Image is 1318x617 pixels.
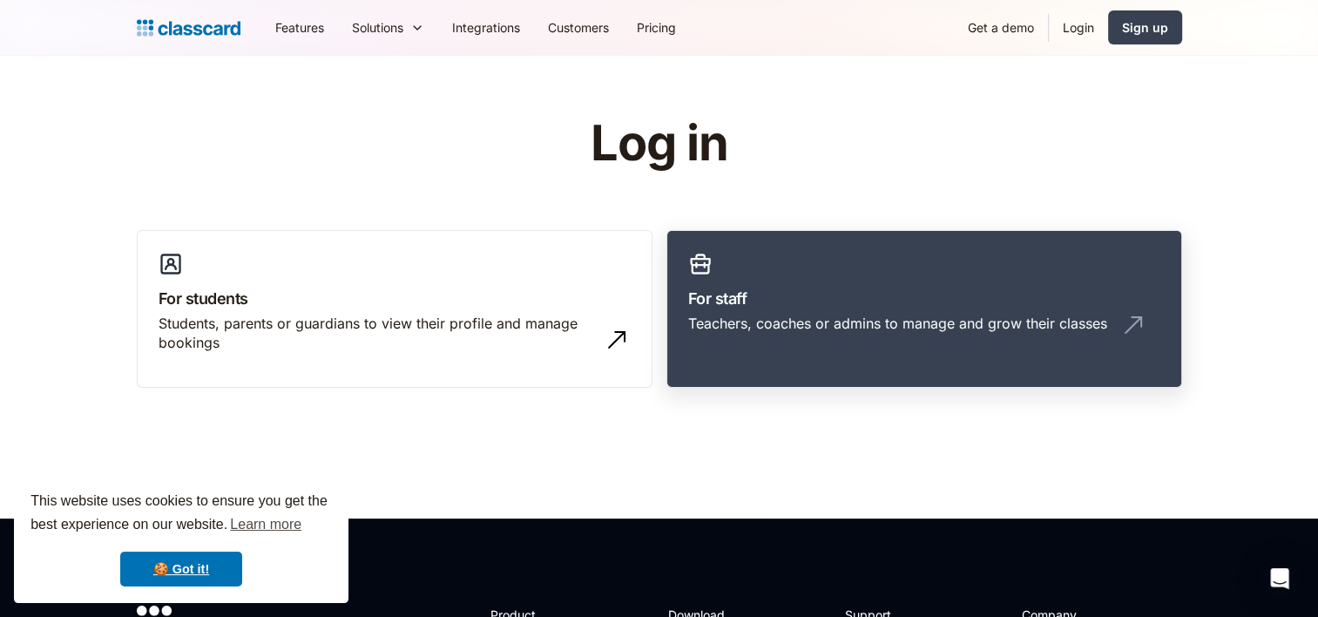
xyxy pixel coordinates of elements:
[688,287,1160,310] h3: For staff
[534,8,623,47] a: Customers
[261,8,338,47] a: Features
[438,8,534,47] a: Integrations
[623,8,690,47] a: Pricing
[1108,10,1182,44] a: Sign up
[1049,8,1108,47] a: Login
[688,314,1107,333] div: Teachers, coaches or admins to manage and grow their classes
[137,16,240,40] a: home
[382,117,936,171] h1: Log in
[954,8,1048,47] a: Get a demo
[30,491,332,538] span: This website uses cookies to ensure you get the best experience on our website.
[338,8,438,47] div: Solutions
[159,287,631,310] h3: For students
[352,18,403,37] div: Solutions
[1122,18,1168,37] div: Sign up
[1259,558,1301,600] div: Open Intercom Messenger
[120,552,242,586] a: dismiss cookie message
[14,474,348,603] div: cookieconsent
[666,230,1182,389] a: For staffTeachers, coaches or admins to manage and grow their classes
[227,512,304,538] a: learn more about cookies
[159,314,596,353] div: Students, parents or guardians to view their profile and manage bookings
[137,230,652,389] a: For studentsStudents, parents or guardians to view their profile and manage bookings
